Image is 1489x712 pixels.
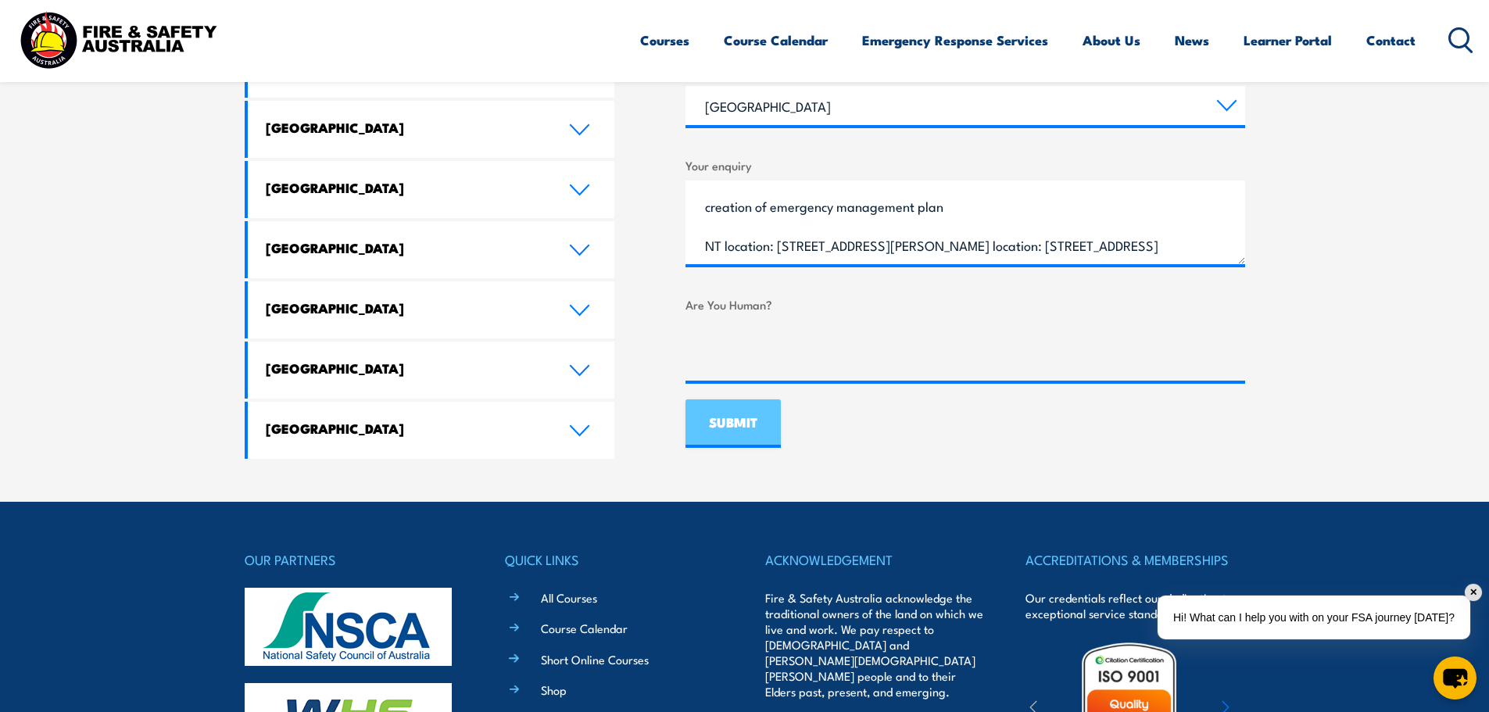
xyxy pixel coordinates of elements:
h4: [GEOGRAPHIC_DATA] [266,420,546,437]
button: chat-button [1434,657,1476,699]
a: [GEOGRAPHIC_DATA] [248,402,615,459]
iframe: reCAPTCHA [685,320,923,381]
h4: [GEOGRAPHIC_DATA] [266,299,546,317]
div: Hi! What can I help you with on your FSA journey [DATE]? [1158,596,1470,639]
a: Contact [1366,20,1416,61]
h4: QUICK LINKS [505,549,724,571]
div: ✕ [1465,584,1482,601]
a: Course Calendar [724,20,828,61]
a: [GEOGRAPHIC_DATA] [248,101,615,158]
a: [GEOGRAPHIC_DATA] [248,342,615,399]
a: Courses [640,20,689,61]
a: About Us [1083,20,1140,61]
a: [GEOGRAPHIC_DATA] [248,161,615,218]
label: Your enquiry [685,156,1245,174]
h4: [GEOGRAPHIC_DATA] [266,239,546,256]
a: Emergency Response Services [862,20,1048,61]
a: All Courses [541,589,597,606]
h4: OUR PARTNERS [245,549,464,571]
p: Fire & Safety Australia acknowledge the traditional owners of the land on which we live and work.... [765,590,984,699]
a: Shop [541,682,567,698]
a: News [1175,20,1209,61]
h4: [GEOGRAPHIC_DATA] [266,179,546,196]
h4: [GEOGRAPHIC_DATA] [266,119,546,136]
img: nsca-logo-footer [245,588,452,666]
a: Learner Portal [1244,20,1332,61]
input: SUBMIT [685,399,781,448]
h4: [GEOGRAPHIC_DATA] [266,360,546,377]
a: [GEOGRAPHIC_DATA] [248,221,615,278]
p: Our credentials reflect our dedication to exceptional service standards. [1025,590,1244,621]
a: Course Calendar [541,620,628,636]
h4: ACKNOWLEDGEMENT [765,549,984,571]
label: Are You Human? [685,295,1245,313]
a: [GEOGRAPHIC_DATA] [248,281,615,338]
a: Short Online Courses [541,651,649,667]
h4: ACCREDITATIONS & MEMBERSHIPS [1025,549,1244,571]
